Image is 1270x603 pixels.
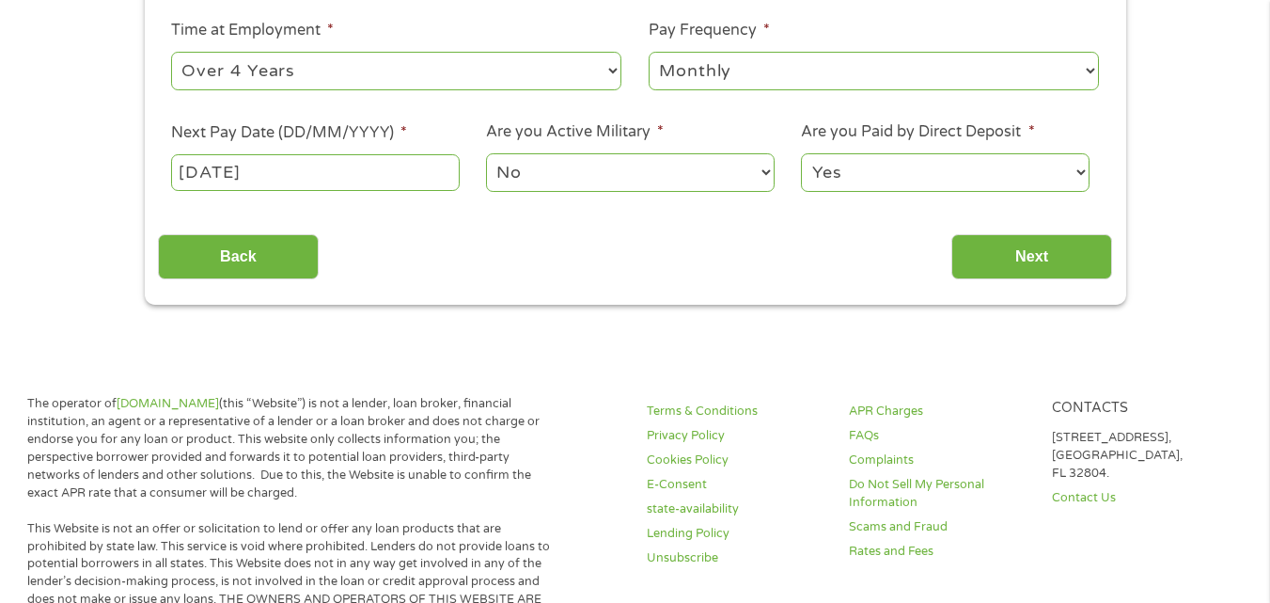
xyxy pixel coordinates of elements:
[171,21,334,40] label: Time at Employment
[158,234,319,280] input: Back
[647,427,826,445] a: Privacy Policy
[1052,429,1231,483] p: [STREET_ADDRESS], [GEOGRAPHIC_DATA], FL 32804.
[486,122,664,142] label: Are you Active Military
[849,543,1028,561] a: Rates and Fees
[647,452,826,469] a: Cookies Policy
[849,476,1028,512] a: Do Not Sell My Personal Information
[849,518,1028,536] a: Scams and Fraud
[649,21,770,40] label: Pay Frequency
[117,396,219,411] a: [DOMAIN_NAME]
[647,403,826,421] a: Terms & Conditions
[27,395,551,501] p: The operator of (this “Website”) is not a lender, loan broker, financial institution, an agent or...
[647,549,826,567] a: Unsubscribe
[951,234,1112,280] input: Next
[647,500,826,518] a: state-availability
[171,123,407,143] label: Next Pay Date (DD/MM/YYYY)
[849,452,1028,469] a: Complaints
[647,476,826,494] a: E-Consent
[171,154,459,190] input: Use the arrow keys to pick a date
[849,403,1028,421] a: APR Charges
[1052,489,1231,507] a: Contact Us
[1052,400,1231,418] h4: Contacts
[647,525,826,543] a: Lending Policy
[849,427,1028,445] a: FAQs
[801,122,1034,142] label: Are you Paid by Direct Deposit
